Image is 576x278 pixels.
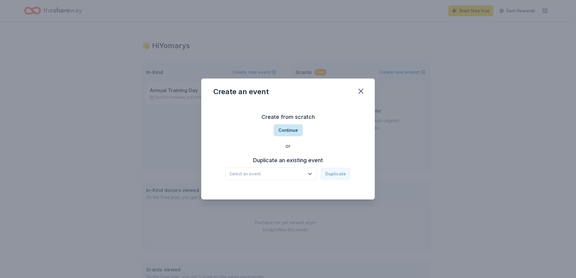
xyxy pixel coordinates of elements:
[229,170,305,178] span: Select an event
[213,87,269,97] div: Create an event
[213,142,363,150] div: or
[225,156,351,165] h3: Duplicate an existing event
[213,112,363,122] h3: Create from scratch
[274,124,303,136] button: Continue
[225,168,317,180] button: Select an event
